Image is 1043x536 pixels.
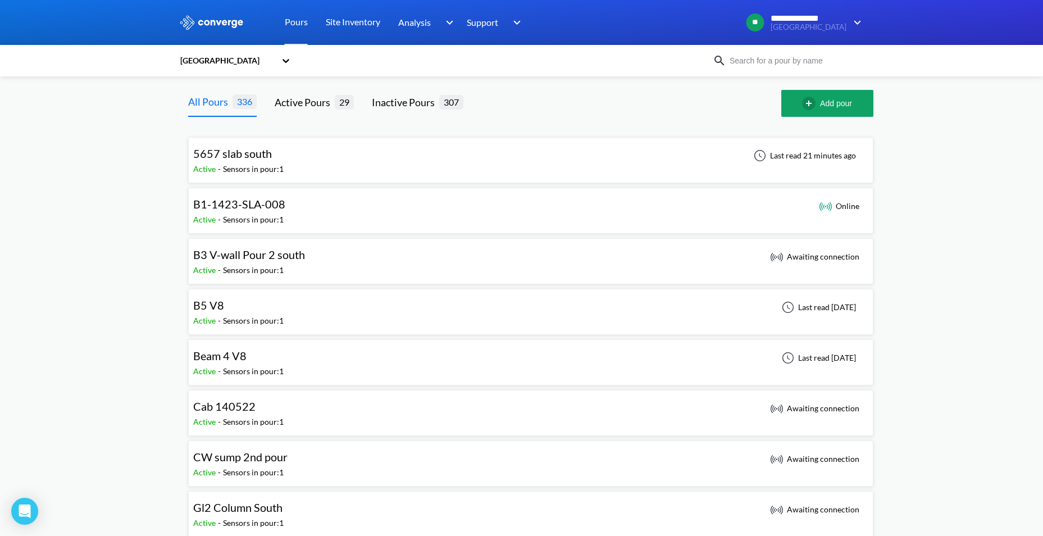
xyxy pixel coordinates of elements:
span: - [218,316,223,325]
input: Search for a pour by name [726,54,862,67]
a: Gl2 Column SouthActive-Sensors in pour:1 Awaiting connection [188,504,873,514]
a: Beam 4 V8Active-Sensors in pour:1Last read [DATE] [188,352,873,362]
img: icon-search.svg [713,54,726,67]
div: Sensors in pour: 1 [223,517,284,529]
span: 5657 slab south [193,147,272,160]
span: - [218,366,223,376]
img: add-circle-outline.svg [802,97,820,110]
div: Sensors in pour: 1 [223,264,284,276]
div: Last read [DATE] [776,351,859,365]
img: awaiting_connection_icon.svg [770,402,784,415]
div: Open Intercom Messenger [11,498,38,525]
div: Awaiting connection [770,452,859,466]
span: Active [193,164,218,174]
div: Sensors in pour: 1 [223,416,284,428]
div: Last read 21 minutes ago [748,149,859,162]
div: Sensors in pour: 1 [223,214,284,226]
span: B3 V-wall Pour 2 south [193,248,305,261]
span: B5 V8 [193,298,224,312]
div: Last read [DATE] [776,301,859,314]
span: Active [193,215,218,224]
img: awaiting_connection_icon.svg [770,250,784,264]
span: Active [193,518,218,528]
span: Analysis [398,15,431,29]
a: 5657 slab southActive-Sensors in pour:1Last read 21 minutes ago [188,150,873,160]
div: Active Pours [275,94,335,110]
img: downArrow.svg [438,16,456,29]
span: Support [467,15,498,29]
span: - [218,265,223,275]
span: 336 [233,94,257,108]
span: - [218,467,223,477]
a: Cab 140522Active-Sensors in pour:1 Awaiting connection [188,403,873,412]
div: [GEOGRAPHIC_DATA] [179,54,276,67]
a: CW sump 2nd pourActive-Sensors in pour:1 Awaiting connection [188,453,873,463]
div: Inactive Pours [372,94,439,110]
span: 307 [439,95,463,109]
span: Beam 4 V8 [193,349,247,362]
img: logo_ewhite.svg [179,15,244,30]
div: Awaiting connection [770,250,859,264]
div: Awaiting connection [770,503,859,516]
a: B5 V8Active-Sensors in pour:1Last read [DATE] [188,302,873,311]
span: Active [193,366,218,376]
img: online_icon.svg [819,199,832,213]
span: [GEOGRAPHIC_DATA] [771,23,846,31]
button: Add pour [781,90,873,117]
div: Sensors in pour: 1 [223,315,284,327]
div: Awaiting connection [770,402,859,415]
div: Sensors in pour: 1 [223,163,284,175]
span: Gl2 Column South [193,501,283,514]
span: B1-1423-SLA-008 [193,197,285,211]
div: All Pours [188,94,233,110]
a: B3 V-wall Pour 2 southActive-Sensors in pour:1 Awaiting connection [188,251,873,261]
span: - [218,164,223,174]
span: Active [193,316,218,325]
img: awaiting_connection_icon.svg [770,503,784,516]
span: 29 [335,95,354,109]
span: CW sump 2nd pour [193,450,288,464]
span: Active [193,265,218,275]
img: awaiting_connection_icon.svg [770,452,784,466]
span: Active [193,467,218,477]
span: Cab 140522 [193,399,256,413]
img: downArrow.svg [846,16,864,29]
a: B1-1423-SLA-008Active-Sensors in pour:1 Online [188,201,873,210]
span: - [218,417,223,426]
span: - [218,518,223,528]
div: Online [819,199,859,213]
div: Sensors in pour: 1 [223,365,284,378]
span: - [218,215,223,224]
div: Sensors in pour: 1 [223,466,284,479]
img: downArrow.svg [506,16,524,29]
span: Active [193,417,218,426]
